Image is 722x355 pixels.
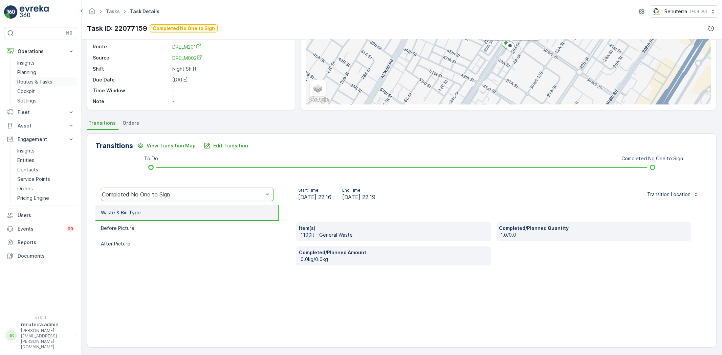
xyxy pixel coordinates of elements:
[106,8,120,14] a: Tasks
[4,316,77,320] span: v 1.51.1
[15,58,77,68] a: Insights
[15,174,77,184] a: Service Points
[93,87,170,94] p: Time Window
[17,195,49,202] p: Pricing Engine
[172,55,202,61] span: DRELM002
[15,146,77,156] a: Insights
[664,8,687,15] p: Renuterra
[299,225,488,232] p: Item(s)
[101,225,134,232] p: Before Picture
[622,155,683,162] p: Completed No One to Sign
[17,69,36,76] p: Planning
[68,226,73,232] p: 99
[17,185,33,192] p: Orders
[200,140,252,151] button: Edit Transition
[301,232,488,238] p: 1100lt - General Waste
[15,96,77,105] a: Settings
[501,232,689,238] p: 1.0/0.0
[643,189,703,200] button: Transition Location
[15,184,77,193] a: Orders
[17,78,52,85] p: Routes & Tasks
[93,54,170,62] p: Source
[15,77,77,87] a: Routes & Tasks
[93,43,170,50] p: Route
[88,120,116,126] span: Transitions
[15,165,77,174] a: Contacts
[651,8,662,15] img: Screenshot_2024-07-26_at_13.33.01.png
[144,155,158,162] p: To Do
[172,76,288,83] p: [DATE]
[301,256,488,263] p: 0.0kg/0.0kg
[17,166,38,173] p: Contacts
[4,222,77,236] a: Events99
[17,176,50,183] p: Service Points
[172,44,201,50] span: DRELM201
[15,156,77,165] a: Entities
[298,193,331,201] span: [DATE] 22:16
[298,188,331,193] p: Start Time
[18,136,64,143] p: Engagement
[153,25,215,32] p: Completed No One to Sign
[651,5,717,18] button: Renuterra(+04:00)
[499,225,689,232] p: Completed/Planned Quantity
[647,191,691,198] p: Transition Location
[308,96,330,104] a: Open this area in Google Maps (opens a new window)
[21,328,72,350] p: [PERSON_NAME][EMAIL_ADDRESS][PERSON_NAME][DOMAIN_NAME]
[150,24,218,32] button: Completed No One to Sign
[308,96,330,104] img: Google
[4,119,77,133] button: Asset
[17,147,35,154] p: Insights
[172,98,288,105] p: -
[93,98,170,105] p: Note
[129,8,161,15] span: Task Details
[4,209,77,222] a: Users
[17,60,35,66] p: Insights
[95,141,133,151] p: Transitions
[102,191,263,197] div: Completed No One to Sign
[4,133,77,146] button: Engagement
[17,157,34,164] p: Entities
[88,10,96,16] a: Homepage
[342,188,375,193] p: End Time
[17,88,35,95] p: Cockpit
[133,140,200,151] button: View Transition Map
[18,239,74,246] p: Reports
[87,23,147,33] p: Task ID: 22077159
[310,81,325,96] a: Layers
[15,87,77,96] a: Cockpit
[172,66,288,72] p: Night Shift
[18,253,74,259] p: Documents
[6,330,17,341] div: RR
[17,97,37,104] p: Settings
[4,5,18,19] img: logo
[15,68,77,77] a: Planning
[15,193,77,203] a: Pricing Engine
[123,120,139,126] span: Orders
[4,249,77,263] a: Documents
[147,142,196,149] p: View Transition Map
[21,321,72,328] p: renuterra.admin
[20,5,49,19] img: logo_light-DOdMpM7g.png
[101,240,130,247] p: After Picture
[172,43,288,50] a: DRELM201
[101,209,141,216] p: Waste & Bin Type
[18,122,64,129] p: Asset
[4,236,77,249] a: Reports
[342,193,375,201] span: [DATE] 22:19
[18,48,64,55] p: Operations
[213,142,248,149] p: Edit Transition
[299,249,488,256] p: Completed/Planned Amount
[4,105,77,119] button: Fleet
[93,66,170,72] p: Shift
[4,321,77,350] button: RRrenuterra.admin[PERSON_NAME][EMAIL_ADDRESS][PERSON_NAME][DOMAIN_NAME]
[172,87,288,94] p: -
[172,54,288,62] a: DRELM002
[4,45,77,58] button: Operations
[18,109,64,116] p: Fleet
[18,226,62,232] p: Events
[93,76,170,83] p: Due Date
[690,9,707,14] p: ( +04:00 )
[18,212,74,219] p: Users
[66,30,72,36] p: ⌘B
